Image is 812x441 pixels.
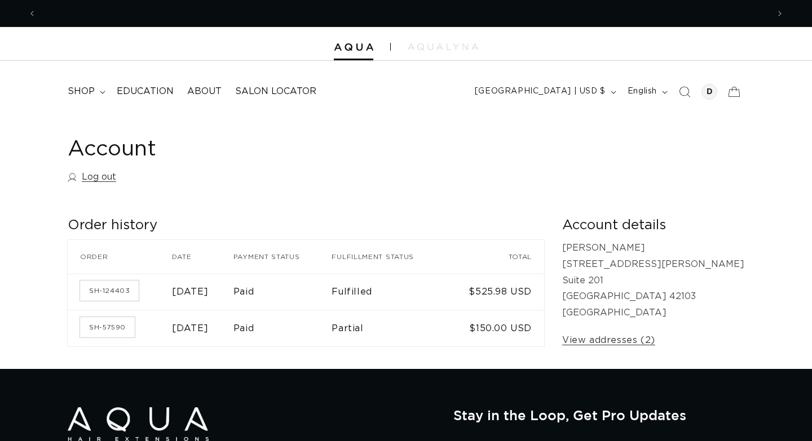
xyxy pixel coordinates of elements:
th: Total [450,240,544,274]
th: Payment status [233,240,332,274]
p: [PERSON_NAME] [STREET_ADDRESS][PERSON_NAME] Suite 201 [GEOGRAPHIC_DATA] 42103 [GEOGRAPHIC_DATA] [562,240,744,321]
button: [GEOGRAPHIC_DATA] | USD $ [468,81,621,103]
td: Partial [332,310,449,346]
button: English [621,81,672,103]
summary: Search [672,79,697,104]
button: Next announcement [767,3,792,24]
span: shop [68,86,95,97]
h2: Stay in the Loop, Get Pro Updates [453,407,744,423]
h2: Account details [562,217,744,234]
a: Salon Locator [228,79,323,104]
summary: shop [61,79,110,104]
img: aqualyna.com [408,43,478,50]
td: Paid [233,274,332,310]
th: Order [68,240,172,274]
a: Order number SH-124403 [80,280,139,301]
td: Paid [233,310,332,346]
a: View addresses (2) [562,332,655,349]
span: [GEOGRAPHIC_DATA] | USD $ [475,86,606,97]
td: $525.98 USD [450,274,544,310]
a: About [180,79,228,104]
td: $150.00 USD [450,310,544,346]
a: Order number SH-57590 [80,317,135,337]
time: [DATE] [172,287,209,296]
h1: Account [68,136,744,163]
a: Log out [68,169,116,185]
img: Aqua Hair Extensions [334,43,373,51]
span: Salon Locator [235,86,316,97]
span: Education [117,86,174,97]
time: [DATE] [172,324,209,333]
button: Previous announcement [20,3,45,24]
span: English [628,86,657,97]
td: Fulfilled [332,274,449,310]
a: Education [110,79,180,104]
span: About [187,86,222,97]
h2: Order history [68,217,544,234]
th: Fulfillment status [332,240,449,274]
th: Date [172,240,233,274]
